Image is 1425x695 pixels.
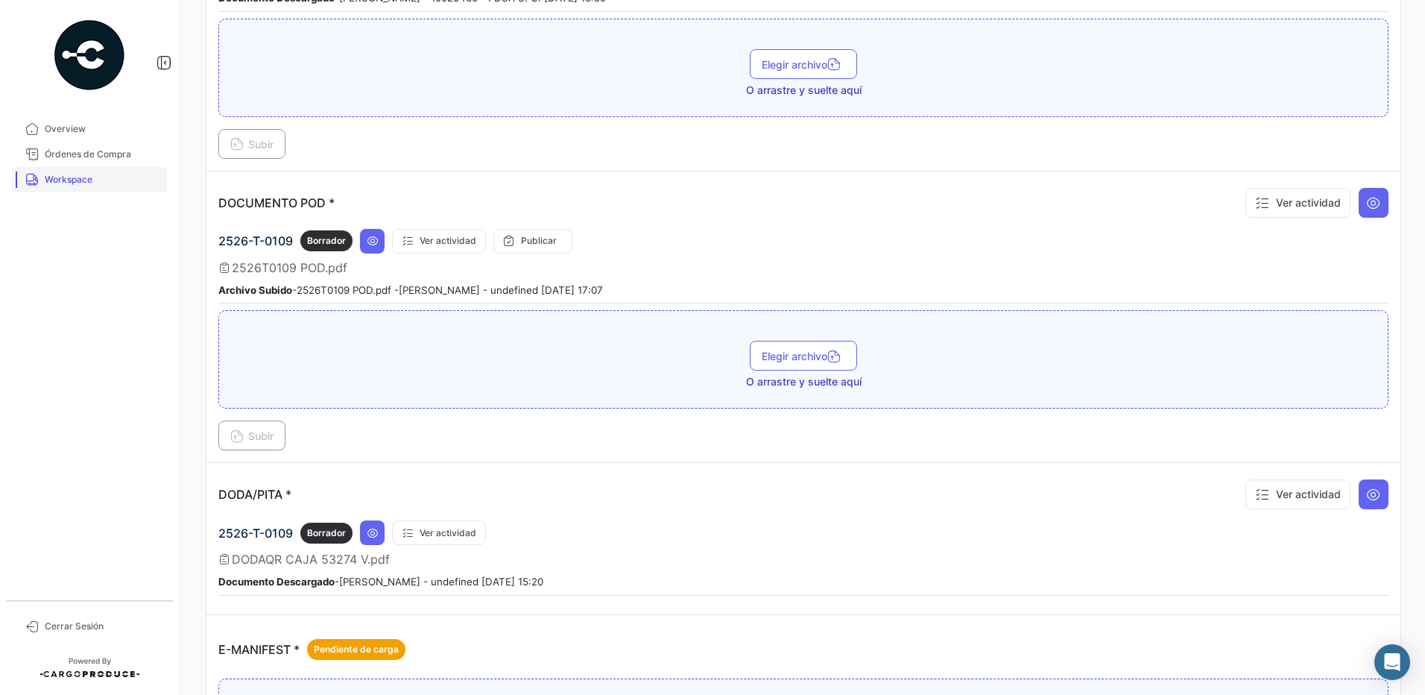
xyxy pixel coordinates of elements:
[45,620,161,633] span: Cerrar Sesión
[12,142,167,167] a: Órdenes de Compra
[746,83,862,98] span: O arrastre y suelte aquí
[12,167,167,192] a: Workspace
[762,58,845,71] span: Elegir archivo
[45,173,161,186] span: Workspace
[45,148,161,161] span: Órdenes de Compra
[232,260,347,275] span: 2526T0109 POD.pdf
[762,350,845,362] span: Elegir archivo
[750,49,857,79] button: Elegir archivo
[307,234,346,248] span: Borrador
[218,129,285,159] button: Subir
[218,487,291,502] p: DODA/PITA *
[746,374,862,389] span: O arrastre y suelte aquí
[218,284,603,296] small: - 2526T0109 POD.pdf - [PERSON_NAME] - undefined [DATE] 17:07
[307,526,346,540] span: Borrador
[493,229,572,254] button: Publicar
[1245,188,1350,218] button: Ver actividad
[218,576,335,588] b: Documento Descargado
[52,18,127,92] img: powered-by.png
[230,430,274,442] span: Subir
[1245,479,1350,509] button: Ver actividad
[218,284,292,296] b: Archivo Subido
[750,341,857,371] button: Elegir archivo
[218,195,335,210] p: DOCUMENTO POD *
[45,122,161,136] span: Overview
[1374,644,1410,680] div: Abrir Intercom Messenger
[218,526,293,541] span: 2526-T-0109
[12,116,167,142] a: Overview
[218,576,543,588] small: - [PERSON_NAME] - undefined [DATE] 15:20
[230,138,274,151] span: Subir
[392,521,486,545] button: Ver actividad
[218,421,285,450] button: Subir
[218,639,405,660] p: E-MANIFEST *
[392,229,486,254] button: Ver actividad
[218,233,293,248] span: 2526-T-0109
[314,643,399,656] span: Pendiente de carga
[232,552,390,567] span: DODAQR CAJA 53274 V.pdf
